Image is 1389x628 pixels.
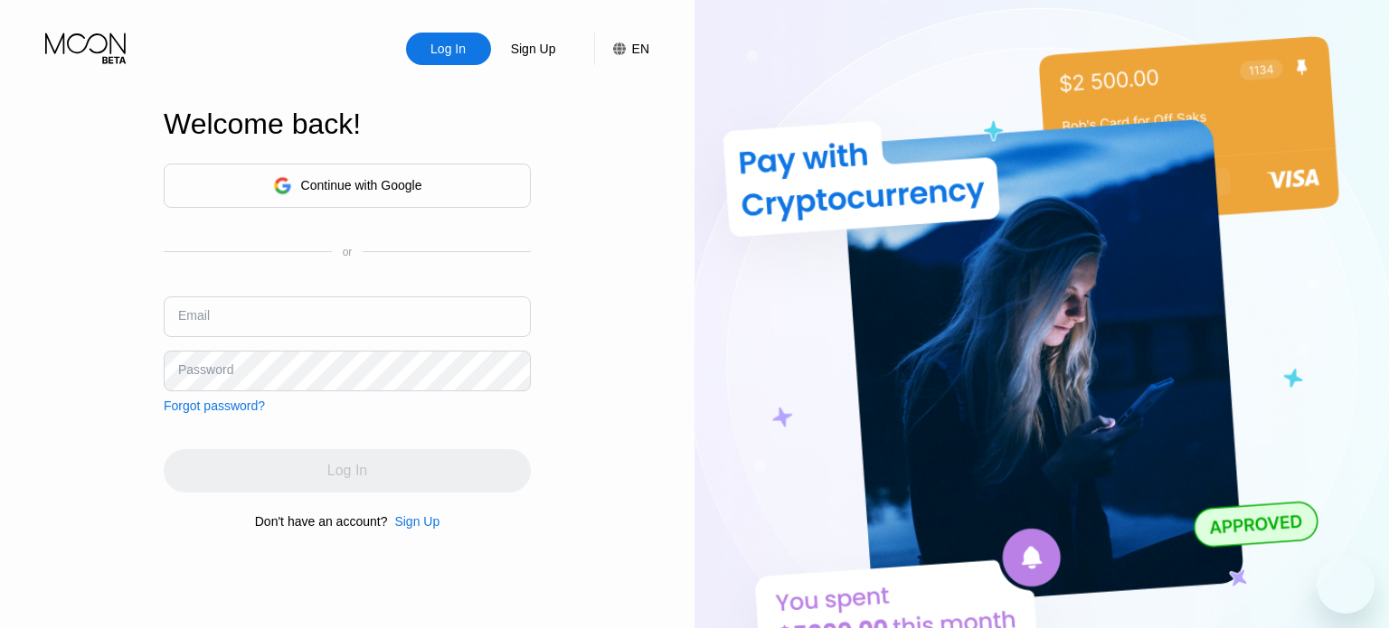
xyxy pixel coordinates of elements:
[632,42,649,56] div: EN
[343,246,353,258] div: or
[509,40,558,58] div: Sign Up
[491,33,576,65] div: Sign Up
[301,178,422,192] div: Continue with Google
[255,514,388,529] div: Don't have an account?
[164,108,531,141] div: Welcome back!
[164,398,265,413] div: Forgot password?
[394,514,439,529] div: Sign Up
[406,33,491,65] div: Log In
[387,514,439,529] div: Sign Up
[1317,556,1375,614] iframe: زر إطلاق نافذة المراسلة
[594,33,649,65] div: EN
[178,308,210,323] div: Email
[164,164,531,208] div: Continue with Google
[178,362,233,377] div: Password
[429,40,468,58] div: Log In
